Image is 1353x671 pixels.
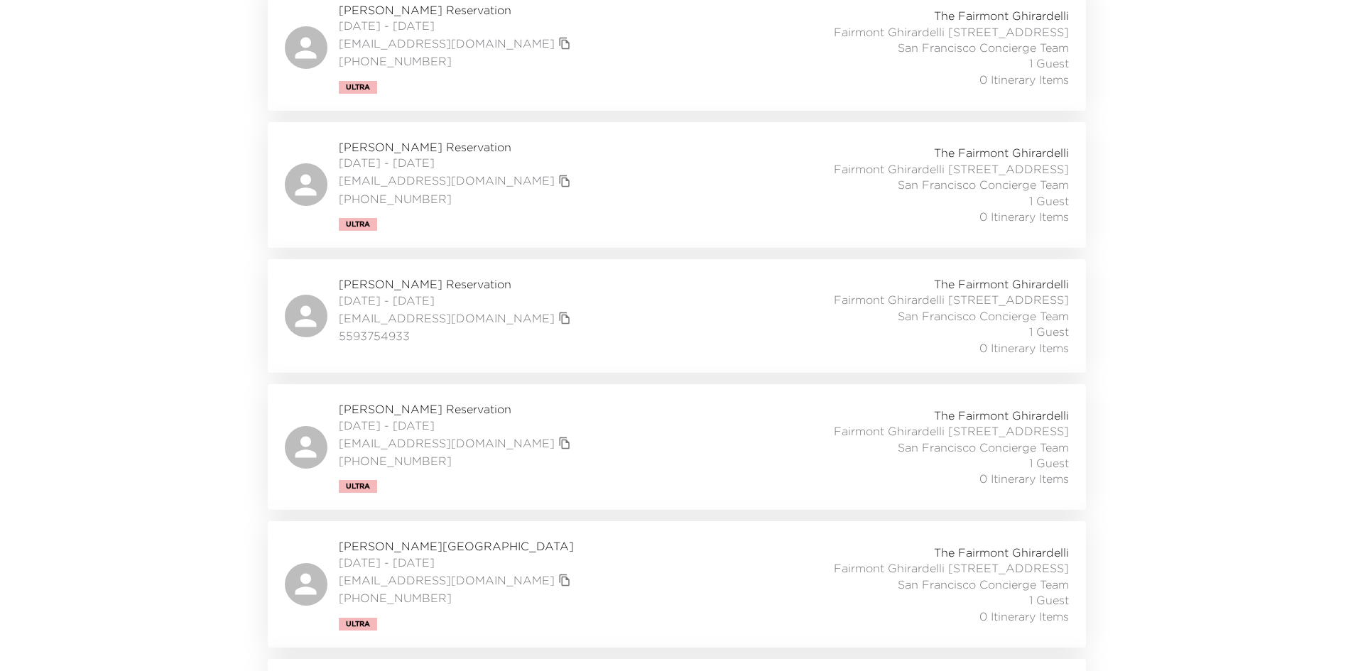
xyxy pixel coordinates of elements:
[934,276,1069,292] span: The Fairmont Ghirardelli
[834,161,1069,177] span: Fairmont Ghirardelli [STREET_ADDRESS]
[346,620,370,628] span: Ultra
[834,423,1069,439] span: Fairmont Ghirardelli [STREET_ADDRESS]
[339,555,575,570] span: [DATE] - [DATE]
[268,521,1086,647] a: [PERSON_NAME][GEOGRAPHIC_DATA][DATE] - [DATE][EMAIL_ADDRESS][DOMAIN_NAME]copy primary member emai...
[898,308,1069,324] span: San Francisco Concierge Team
[339,18,575,33] span: [DATE] - [DATE]
[898,177,1069,192] span: San Francisco Concierge Team
[898,440,1069,455] span: San Francisco Concierge Team
[339,435,555,451] a: [EMAIL_ADDRESS][DOMAIN_NAME]
[979,471,1069,486] span: 0 Itinerary Items
[339,139,575,155] span: [PERSON_NAME] Reservation
[339,572,555,588] a: [EMAIL_ADDRESS][DOMAIN_NAME]
[979,609,1069,624] span: 0 Itinerary Items
[339,590,575,606] span: [PHONE_NUMBER]
[339,276,575,292] span: [PERSON_NAME] Reservation
[339,2,575,18] span: [PERSON_NAME] Reservation
[339,293,575,308] span: [DATE] - [DATE]
[339,191,575,207] span: [PHONE_NUMBER]
[339,453,575,469] span: [PHONE_NUMBER]
[934,8,1069,23] span: The Fairmont Ghirardelli
[339,328,575,344] span: 5593754933
[834,24,1069,40] span: Fairmont Ghirardelli [STREET_ADDRESS]
[979,209,1069,224] span: 0 Itinerary Items
[555,570,575,590] button: copy primary member email
[268,122,1086,248] a: [PERSON_NAME] Reservation[DATE] - [DATE][EMAIL_ADDRESS][DOMAIN_NAME]copy primary member email[PHO...
[339,173,555,188] a: [EMAIL_ADDRESS][DOMAIN_NAME]
[934,145,1069,160] span: The Fairmont Ghirardelli
[834,292,1069,307] span: Fairmont Ghirardelli [STREET_ADDRESS]
[555,171,575,191] button: copy primary member email
[339,538,575,554] span: [PERSON_NAME][GEOGRAPHIC_DATA]
[1029,455,1069,471] span: 1 Guest
[339,418,575,433] span: [DATE] - [DATE]
[346,220,370,229] span: Ultra
[979,72,1069,87] span: 0 Itinerary Items
[555,308,575,328] button: copy primary member email
[339,310,555,326] a: [EMAIL_ADDRESS][DOMAIN_NAME]
[1029,592,1069,608] span: 1 Guest
[268,259,1086,373] a: [PERSON_NAME] Reservation[DATE] - [DATE][EMAIL_ADDRESS][DOMAIN_NAME]copy primary member email5593...
[346,83,370,92] span: Ultra
[898,577,1069,592] span: San Francisco Concierge Team
[834,560,1069,576] span: Fairmont Ghirardelli [STREET_ADDRESS]
[339,36,555,51] a: [EMAIL_ADDRESS][DOMAIN_NAME]
[1029,324,1069,339] span: 1 Guest
[898,40,1069,55] span: San Francisco Concierge Team
[555,33,575,53] button: copy primary member email
[339,53,575,69] span: [PHONE_NUMBER]
[555,433,575,453] button: copy primary member email
[1029,193,1069,209] span: 1 Guest
[979,340,1069,356] span: 0 Itinerary Items
[934,545,1069,560] span: The Fairmont Ghirardelli
[934,408,1069,423] span: The Fairmont Ghirardelli
[1029,55,1069,71] span: 1 Guest
[339,401,575,417] span: [PERSON_NAME] Reservation
[339,155,575,170] span: [DATE] - [DATE]
[268,384,1086,510] a: [PERSON_NAME] Reservation[DATE] - [DATE][EMAIL_ADDRESS][DOMAIN_NAME]copy primary member email[PHO...
[346,482,370,491] span: Ultra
